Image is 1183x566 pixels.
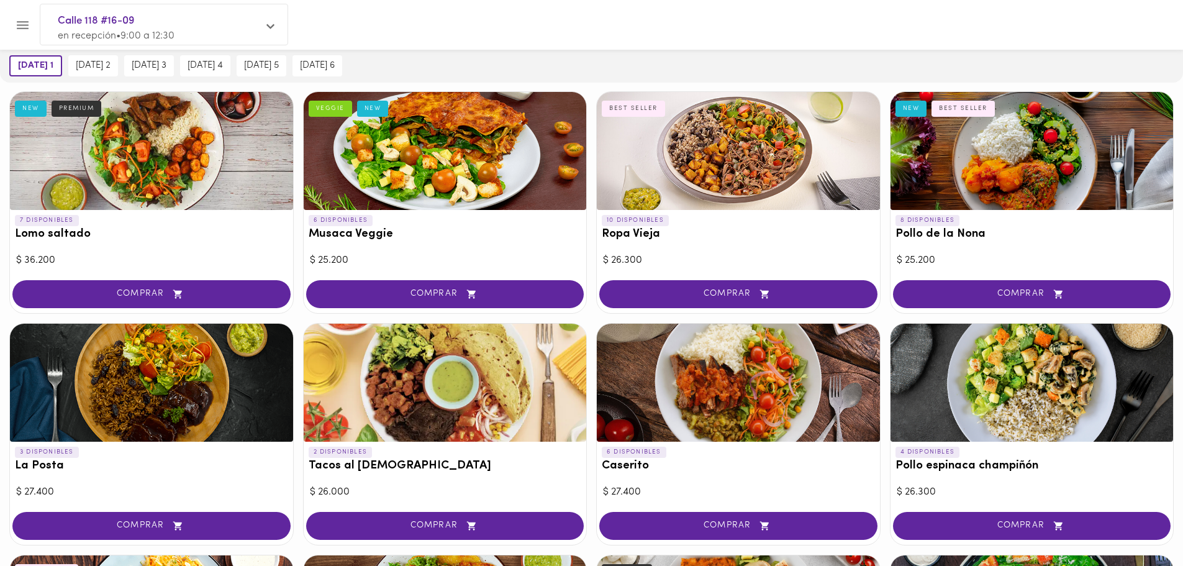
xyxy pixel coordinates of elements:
p: 4 DISPONIBLES [895,447,960,458]
button: COMPRAR [306,512,584,540]
div: Caserito [597,324,880,442]
div: $ 26.300 [603,253,874,268]
p: 7 DISPONIBLES [15,215,79,226]
div: La Posta [10,324,293,442]
button: COMPRAR [12,280,291,308]
span: COMPRAR [322,521,569,531]
button: [DATE] 1 [9,55,62,76]
h3: Musaca Veggie [309,228,582,241]
div: $ 26.300 [897,485,1167,500]
p: 6 DISPONIBLES [309,215,373,226]
div: PREMIUM [52,101,102,117]
span: [DATE] 6 [300,60,335,71]
button: [DATE] 3 [124,55,174,76]
button: [DATE] 6 [292,55,342,76]
p: 6 DISPONIBLES [602,447,666,458]
div: $ 27.400 [16,485,287,500]
div: Ropa Vieja [597,92,880,210]
button: COMPRAR [306,280,584,308]
h3: Caserito [602,460,875,473]
h3: Lomo saltado [15,228,288,241]
span: COMPRAR [909,289,1156,299]
div: BEST SELLER [602,101,665,117]
span: [DATE] 5 [244,60,279,71]
button: Menu [7,10,38,40]
span: en recepción • 9:00 a 12:30 [58,31,175,41]
p: 2 DISPONIBLES [309,447,373,458]
span: COMPRAR [322,289,569,299]
div: NEW [15,101,47,117]
button: [DATE] 4 [180,55,230,76]
button: [DATE] 2 [68,55,118,76]
span: COMPRAR [28,521,275,531]
span: COMPRAR [909,521,1156,531]
span: [DATE] 4 [188,60,223,71]
button: COMPRAR [893,280,1171,308]
h3: Pollo de la Nona [895,228,1169,241]
p: 3 DISPONIBLES [15,447,79,458]
p: 10 DISPONIBLES [602,215,669,226]
button: COMPRAR [893,512,1171,540]
div: VEGGIE [309,101,352,117]
div: $ 26.000 [310,485,581,500]
iframe: Messagebird Livechat Widget [1111,494,1171,554]
button: COMPRAR [12,512,291,540]
span: [DATE] 1 [18,60,53,71]
h3: Tacos al [DEMOGRAPHIC_DATA] [309,460,582,473]
div: Tacos al Pastor [304,324,587,442]
button: COMPRAR [599,280,877,308]
p: 8 DISPONIBLES [895,215,960,226]
span: [DATE] 3 [132,60,166,71]
span: COMPRAR [615,289,862,299]
span: COMPRAR [28,289,275,299]
div: NEW [895,101,927,117]
button: [DATE] 5 [237,55,286,76]
button: COMPRAR [599,512,877,540]
div: Pollo de la Nona [891,92,1174,210]
span: Calle 118 #16-09 [58,13,258,29]
h3: Pollo espinaca champiñón [895,460,1169,473]
div: BEST SELLER [931,101,995,117]
div: Musaca Veggie [304,92,587,210]
div: NEW [357,101,389,117]
div: $ 27.400 [603,485,874,500]
div: $ 25.200 [897,253,1167,268]
h3: La Posta [15,460,288,473]
div: $ 25.200 [310,253,581,268]
div: $ 36.200 [16,253,287,268]
span: [DATE] 2 [76,60,111,71]
div: Lomo saltado [10,92,293,210]
h3: Ropa Vieja [602,228,875,241]
div: Pollo espinaca champiñón [891,324,1174,442]
span: COMPRAR [615,521,862,531]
